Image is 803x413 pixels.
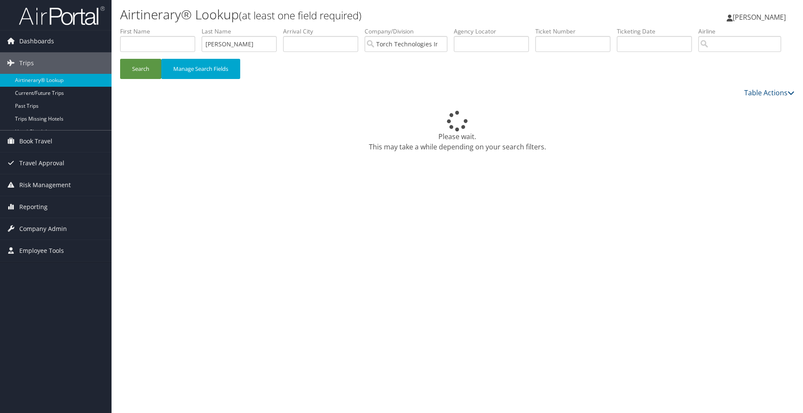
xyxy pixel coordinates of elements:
span: Book Travel [19,131,52,152]
button: Manage Search Fields [161,59,240,79]
span: Trips [19,52,34,74]
label: Ticketing Date [617,27,698,36]
label: Arrival City [283,27,365,36]
small: (at least one field required) [239,8,362,22]
label: Ticket Number [535,27,617,36]
a: Table Actions [744,88,794,97]
span: Travel Approval [19,152,64,174]
span: Dashboards [19,30,54,52]
button: Search [120,59,161,79]
div: Please wait. This may take a while depending on your search filters. [120,111,794,152]
label: First Name [120,27,202,36]
span: Employee Tools [19,240,64,261]
span: Risk Management [19,174,71,196]
h1: Airtinerary® Lookup [120,6,570,24]
span: Company Admin [19,218,67,240]
span: [PERSON_NAME] [733,12,786,22]
label: Last Name [202,27,283,36]
label: Company/Division [365,27,454,36]
label: Airline [698,27,788,36]
a: [PERSON_NAME] [727,4,794,30]
label: Agency Locator [454,27,535,36]
img: airportal-logo.png [19,6,105,26]
span: Reporting [19,196,48,218]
